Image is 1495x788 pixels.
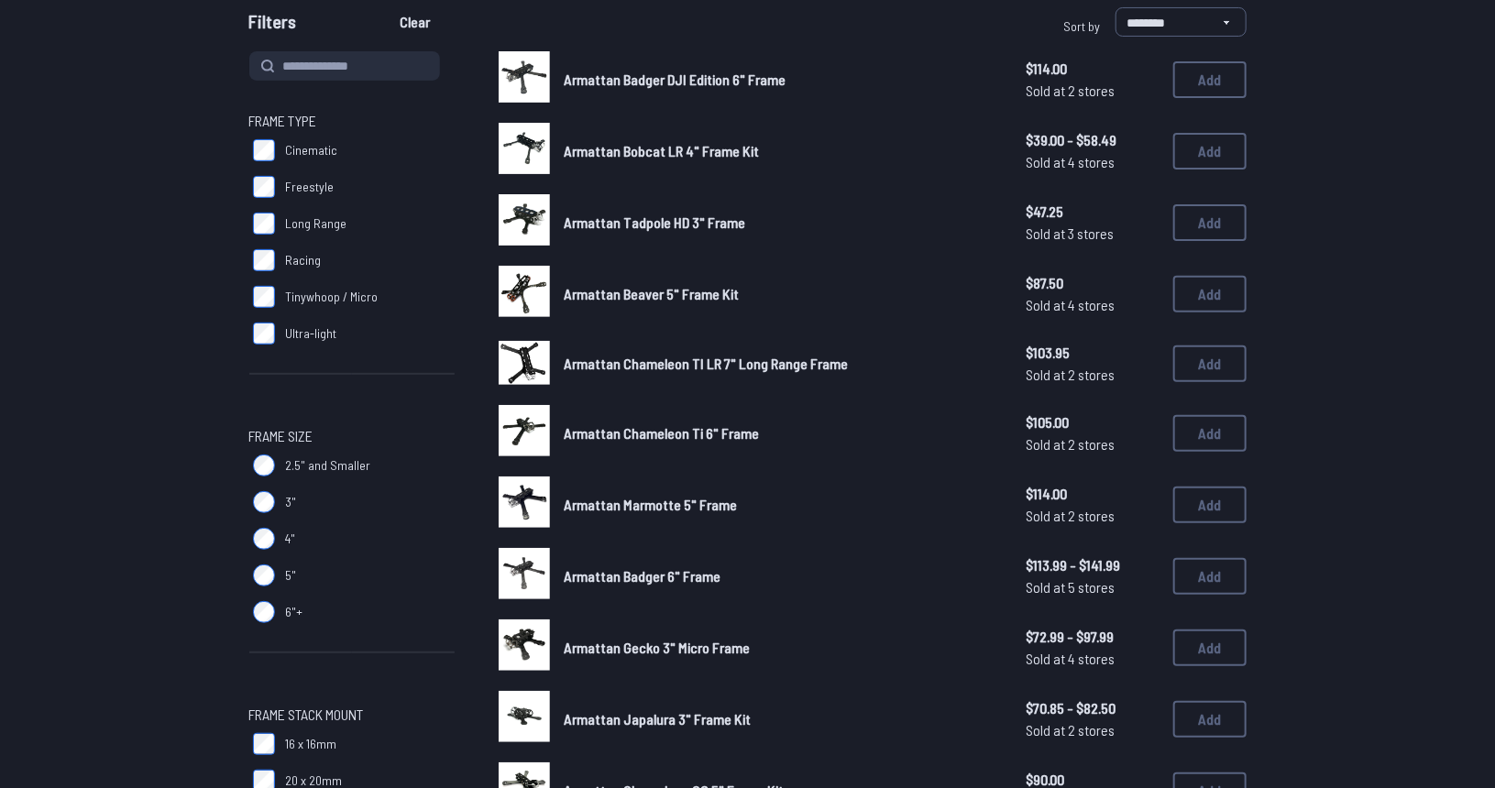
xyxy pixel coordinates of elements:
[249,704,364,726] span: Frame Stack Mount
[1027,294,1159,316] span: Sold at 4 stores
[1027,576,1159,598] span: Sold at 5 stores
[1173,276,1247,312] button: Add
[286,493,297,511] span: 3"
[565,496,738,513] span: Armattan Marmotte 5" Frame
[499,619,550,676] a: image
[499,691,550,742] img: image
[1027,433,1159,455] span: Sold at 2 stores
[499,405,550,456] img: image
[565,285,740,302] span: Armattan Beaver 5" Frame Kit
[1027,505,1159,527] span: Sold at 2 stores
[1027,483,1159,505] span: $114.00
[1173,133,1247,170] button: Add
[253,139,275,161] input: Cinematic
[499,266,550,323] a: image
[499,123,550,180] a: image
[1173,345,1247,382] button: Add
[565,567,721,585] span: Armattan Badger 6" Frame
[499,337,550,390] a: image
[565,142,760,159] span: Armattan Bobcat LR 4" Frame Kit
[565,353,997,375] a: Armattan Chameleon TI LR 7" Long Range Frame
[499,51,550,108] a: image
[565,69,997,91] a: Armattan Badger DJI Edition 6" Frame
[1027,364,1159,386] span: Sold at 2 stores
[286,324,337,343] span: Ultra-light
[565,639,751,656] span: Armattan Gecko 3" Micro Frame
[1173,61,1247,98] button: Add
[565,212,997,234] a: Armattan Tadpole HD 3" Frame
[1173,558,1247,595] button: Add
[253,491,275,513] input: 3"
[286,735,337,753] span: 16 x 16mm
[565,494,997,516] a: Armattan Marmotte 5" Frame
[565,637,997,659] a: Armattan Gecko 3" Micro Frame
[1027,129,1159,151] span: $39.00 - $58.49
[286,178,335,196] span: Freestyle
[1116,7,1247,37] select: Sort by
[1173,415,1247,452] button: Add
[253,564,275,586] input: 5"
[499,548,550,605] a: image
[1173,487,1247,523] button: Add
[499,51,550,103] img: image
[1027,151,1159,173] span: Sold at 4 stores
[1027,272,1159,294] span: $87.50
[286,603,303,621] span: 6"+
[249,425,313,447] span: Frame Size
[1027,697,1159,719] span: $70.85 - $82.50
[253,601,275,623] input: 6"+
[499,266,550,317] img: image
[565,355,849,372] span: Armattan Chameleon TI LR 7" Long Range Frame
[499,548,550,599] img: image
[1027,80,1159,102] span: Sold at 2 stores
[1027,223,1159,245] span: Sold at 3 stores
[499,194,550,246] img: image
[565,710,752,728] span: Armattan Japalura 3" Frame Kit
[286,530,296,548] span: 4"
[253,528,275,550] input: 4"
[499,691,550,748] a: image
[1027,411,1159,433] span: $105.00
[499,619,550,671] img: image
[253,733,275,755] input: 16 x 16mm
[253,323,275,345] input: Ultra-light
[499,476,550,533] a: image
[499,123,550,174] img: image
[1173,701,1247,738] button: Add
[1027,626,1159,648] span: $72.99 - $97.99
[565,424,760,442] span: Armattan Chameleon Ti 6" Frame
[1173,629,1247,666] button: Add
[1027,554,1159,576] span: $113.99 - $141.99
[565,71,786,88] span: Armattan Badger DJI Edition 6" Frame
[565,140,997,162] a: Armattan Bobcat LR 4" Frame Kit
[286,566,297,585] span: 5"
[253,454,275,476] input: 2.5" and Smaller
[1027,719,1159,741] span: Sold at 2 stores
[249,110,317,132] span: Frame Type
[253,286,275,308] input: Tinywhoop / Micro
[385,7,446,37] button: Clear
[499,405,550,462] a: image
[1173,204,1247,241] button: Add
[1064,18,1101,34] span: Sort by
[565,708,997,730] a: Armattan Japalura 3" Frame Kit
[1027,342,1159,364] span: $103.95
[286,456,371,475] span: 2.5" and Smaller
[499,476,550,528] img: image
[565,283,997,305] a: Armattan Beaver 5" Frame Kit
[249,7,297,44] span: Filters
[253,249,275,271] input: Racing
[286,251,322,269] span: Racing
[253,176,275,198] input: Freestyle
[253,213,275,235] input: Long Range
[1027,648,1159,670] span: Sold at 4 stores
[565,422,997,444] a: Armattan Chameleon Ti 6" Frame
[565,213,746,231] span: Armattan Tadpole HD 3" Frame
[499,341,550,385] img: image
[286,141,338,159] span: Cinematic
[1027,201,1159,223] span: $47.25
[1027,58,1159,80] span: $114.00
[286,214,347,233] span: Long Range
[499,194,550,251] a: image
[565,565,997,587] a: Armattan Badger 6" Frame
